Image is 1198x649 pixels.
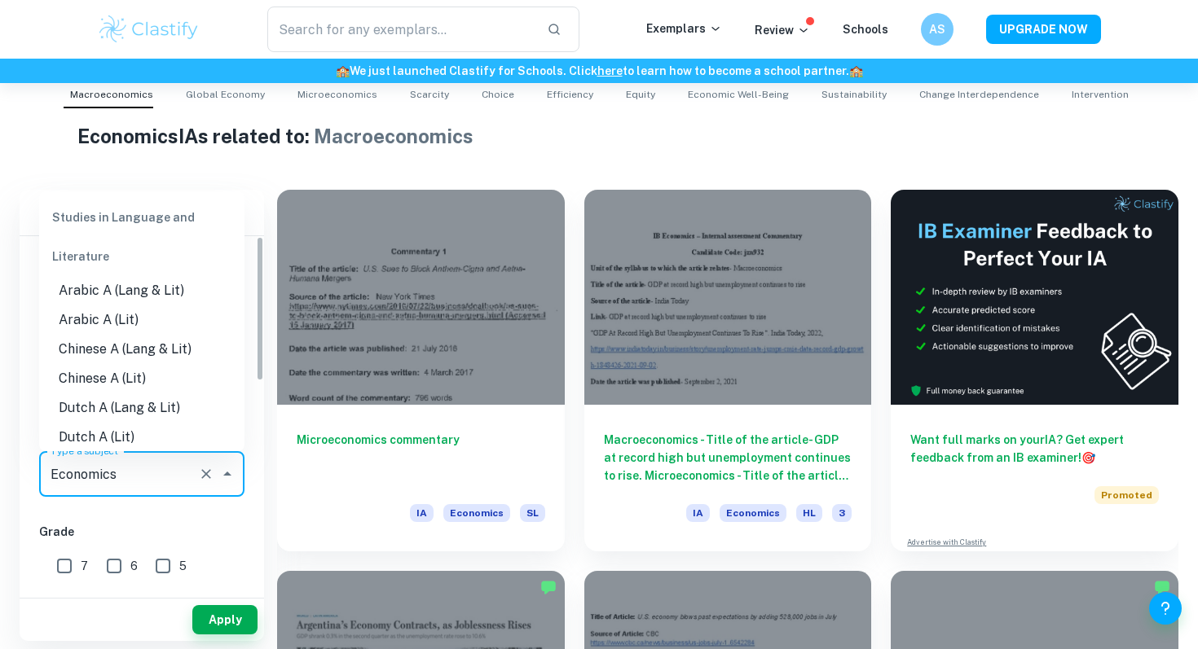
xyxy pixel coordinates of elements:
img: Marked [1154,579,1170,595]
h1: Economics IAs related to: [77,121,1121,151]
span: Scarcity [410,87,449,102]
span: Microeconomics [297,87,377,102]
a: Schools [843,23,888,36]
p: Review [755,21,810,39]
button: Clear [195,463,218,485]
input: Search for any exemplars... [267,7,534,52]
img: Marked [540,579,557,595]
h6: Microeconomics commentary [297,431,545,485]
li: Arabic A (Lit) [39,305,244,335]
span: 🏫 [849,64,863,77]
span: Intervention [1072,87,1129,102]
span: Sustainability [821,87,887,102]
span: Macroeconomics [314,125,473,147]
p: Exemplars [646,20,722,37]
span: Choice [482,87,514,102]
li: Dutch A (Lit) [39,423,244,452]
h6: AS [928,20,947,38]
span: Macroeconomics [70,87,153,102]
li: Dutch A (Lang & Lit) [39,393,244,423]
li: Chinese A (Lit) [39,364,244,393]
span: Equity [626,87,655,102]
a: Advertise with Clastify [907,537,986,548]
button: Close [216,463,239,485]
h6: Macroeconomics - Title of the article- GDP at record high but unemployment continues to rise. Mic... [604,431,852,485]
h6: We just launched Clastify for Schools. Click to learn how to become a school partner. [3,62,1195,80]
span: 🏫 [336,64,350,77]
span: Change Interdependence [919,87,1039,102]
h6: Want full marks on your IA ? Get expert feedback from an IB examiner! [910,431,1159,467]
span: IA [686,504,710,522]
span: SL [520,504,545,522]
li: Arabic A (Lang & Lit) [39,276,244,305]
span: 🎯 [1081,451,1095,464]
span: Economic Well-Being [688,87,789,102]
div: Studies in Language and Literature [39,198,244,276]
button: AS [921,13,954,46]
img: Thumbnail [891,190,1178,405]
button: UPGRADE NOW [986,15,1101,44]
span: Efficiency [547,87,593,102]
a: here [597,64,623,77]
span: Promoted [1094,486,1159,504]
h6: Filter exemplars [20,190,264,235]
span: Economics [720,504,786,522]
a: Want full marks on yourIA? Get expert feedback from an IB examiner!PromotedAdvertise with Clastify [891,190,1178,551]
button: Apply [192,605,258,634]
a: Macroeconomics - Title of the article- GDP at record high but unemployment continues to rise. Mic... [584,190,872,551]
h6: Grade [39,523,244,541]
li: Chinese A (Lang & Lit) [39,335,244,364]
span: 5 [179,557,187,575]
span: HL [796,504,822,522]
span: 7 [81,557,88,575]
button: Help and Feedback [1149,592,1182,625]
span: 3 [832,504,852,522]
span: Economics [443,504,510,522]
span: 6 [130,557,138,575]
span: Global Economy [186,87,265,102]
a: Microeconomics commentaryIAEconomicsSL [277,190,565,551]
img: Clastify logo [97,13,200,46]
span: IA [410,504,434,522]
